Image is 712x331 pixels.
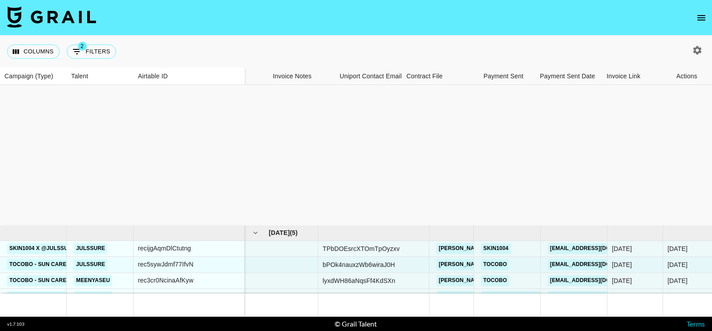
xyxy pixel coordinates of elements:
div: 4/7/2025 [612,260,632,269]
span: [DATE] [269,229,290,238]
a: TOCOBO [481,259,509,270]
div: Uniport Contact Email [335,68,402,85]
a: meenyaseu [74,275,112,286]
div: Payment Sent [483,68,523,85]
div: recM8x2MInql83tyd [138,292,194,301]
button: Show filters [67,44,116,59]
a: TOCOBO [481,275,509,287]
div: 21/7/2025 [612,292,632,301]
img: Grail Talent [7,6,96,28]
a: [EMAIL_ADDRESS][DOMAIN_NAME] [548,243,647,254]
a: Terms [687,319,705,328]
a: [EMAIL_ADDRESS][DOMAIN_NAME] [548,259,647,270]
div: 18/7/2025 [612,276,632,285]
a: SKIN1004 x @julssure First Collab [7,243,119,254]
div: rec5sywJdmf77IfvN [138,260,194,269]
div: Campaign (Type) [4,68,53,85]
div: Aug '25 [667,244,688,253]
div: Invoice Notes [268,68,335,85]
div: Airtable ID [133,68,245,85]
a: [EMAIL_ADDRESS][DOMAIN_NAME] [548,275,647,287]
div: recijgAqmDlCtutng [138,244,191,253]
button: Select columns [7,44,60,59]
span: ( 5 ) [290,229,298,238]
div: Actions [676,68,697,85]
a: TOCOBO - Sun Care Press Kit campaign [7,259,130,270]
a: julssure [74,259,107,270]
div: Actions [669,68,704,85]
div: Talent [71,68,88,85]
button: hide children [249,227,262,239]
div: Payment Sent [469,68,535,85]
div: v 1.7.103 [7,321,24,327]
a: [PERSON_NAME][EMAIL_ADDRESS][PERSON_NAME][DOMAIN_NAME] [437,259,627,270]
div: Aug '25 [667,260,688,269]
div: Contract File [406,68,442,85]
div: Aug '25 [667,292,688,301]
a: [EMAIL_ADDRESS][DOMAIN_NAME] [548,291,647,303]
a: [PERSON_NAME][EMAIL_ADDRESS][PERSON_NAME][DOMAIN_NAME] [437,275,627,287]
div: Talent [67,68,133,85]
a: Rejuran Recovery - 345 cream [7,291,105,302]
div: Payment Sent Date [540,68,595,85]
a: meenyaseu [74,291,112,302]
a: TOCOBO - Sun Care Press Kit campaign [7,275,130,286]
div: Invoice Link [602,68,669,85]
div: TPbDOEsrcXTOmTpOyzxv [323,244,400,253]
button: open drawer [692,9,710,27]
div: Invoice Link [607,68,640,85]
div: lyxdWH86aNqsFf4KdSXn [323,276,395,285]
div: Uniport Contact Email [340,68,401,85]
div: © Grail Talent [335,319,377,328]
a: Doctoral [PERSON_NAME] [481,291,563,303]
div: Payment Sent Date [535,68,602,85]
div: Airtable ID [138,68,168,85]
a: julssure [74,243,107,254]
div: 25/6/2025 [612,244,632,253]
div: Invoice Notes [273,68,311,85]
div: Contract File [402,68,469,85]
a: SKIN1004 [481,243,511,254]
div: rec3cr0NcinaAfKyw [138,276,194,285]
div: Aug '25 [667,276,688,285]
span: 2 [78,42,87,51]
a: [PERSON_NAME][EMAIL_ADDRESS][PERSON_NAME][DOMAIN_NAME] [437,243,627,254]
div: bPOk4nauxzWb6wiraJ0H [323,260,395,269]
div: uNCegKb2fBeJTUtqGMOo [323,292,399,301]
